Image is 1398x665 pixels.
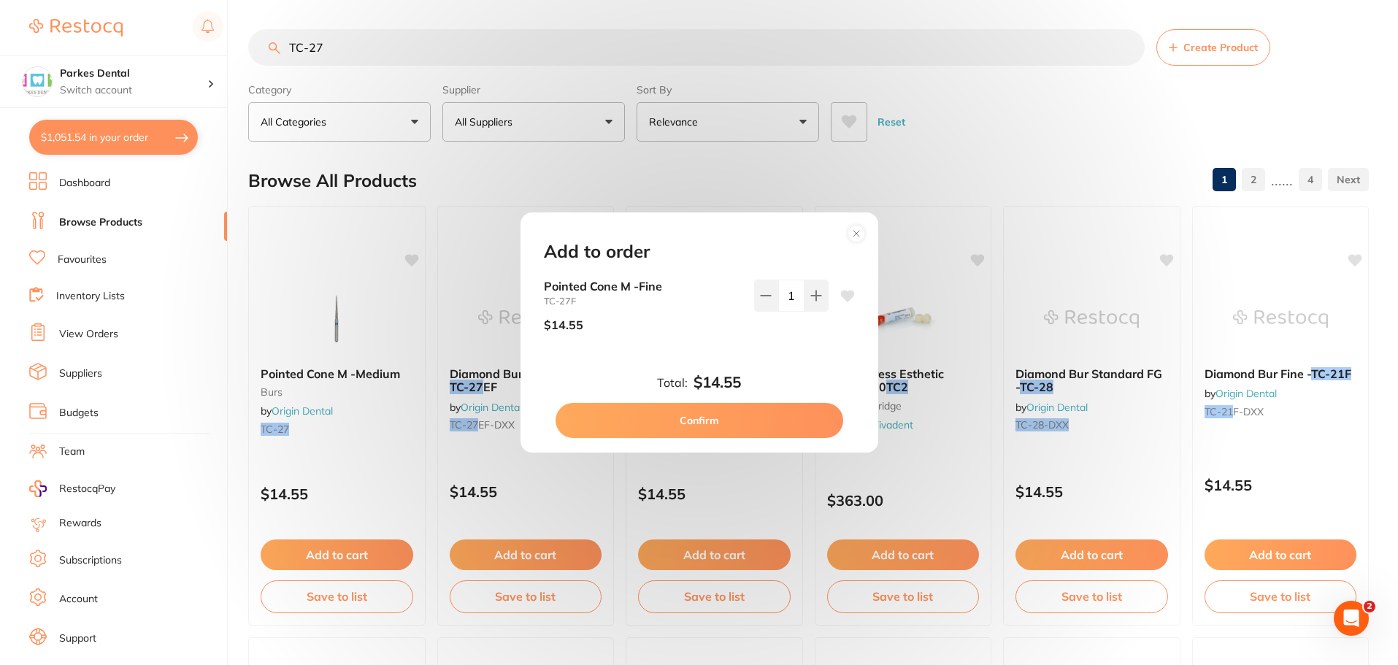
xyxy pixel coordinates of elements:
[544,296,742,307] small: TC-27F
[1334,601,1369,636] iframe: Intercom live chat
[544,242,650,262] h2: Add to order
[694,374,741,391] b: $14.55
[657,376,688,389] label: Total:
[544,280,742,293] b: Pointed Cone M -Fine
[556,403,843,438] button: Confirm
[1364,601,1375,612] span: 2
[544,318,583,331] p: $14.55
